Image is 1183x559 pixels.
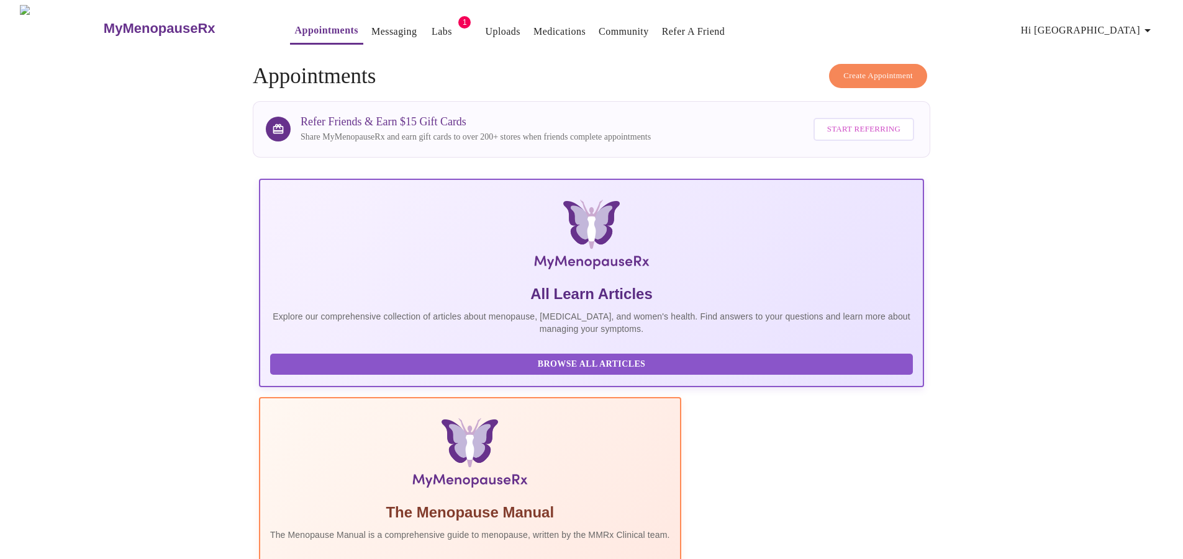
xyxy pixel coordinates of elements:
span: Create Appointment [843,69,913,83]
a: Appointments [295,22,358,39]
p: The Menopause Manual is a comprehensive guide to menopause, written by the MMRx Clinical team. [270,529,670,541]
span: Hi [GEOGRAPHIC_DATA] [1021,22,1155,39]
a: Start Referring [810,112,917,147]
a: Browse All Articles [270,358,916,369]
p: Explore our comprehensive collection of articles about menopause, [MEDICAL_DATA], and women's hea... [270,310,913,335]
span: 1 [458,16,471,29]
a: Messaging [371,23,417,40]
p: Share MyMenopauseRx and earn gift cards to over 200+ stores when friends complete appointments [301,131,651,143]
h5: The Menopause Manual [270,503,670,522]
img: MyMenopauseRx Logo [370,200,813,274]
h3: Refer Friends & Earn $15 Gift Cards [301,115,651,128]
button: Medications [528,19,591,44]
img: Menopause Manual [333,418,606,493]
button: Refer a Friend [657,19,730,44]
h3: MyMenopauseRx [104,20,215,37]
a: Community [599,23,649,40]
button: Create Appointment [829,64,927,88]
button: Start Referring [814,118,914,141]
button: Hi [GEOGRAPHIC_DATA] [1016,18,1160,43]
span: Start Referring [827,122,900,136]
a: MyMenopauseRx [102,7,265,50]
a: Refer a Friend [662,23,725,40]
a: Medications [533,23,586,40]
button: Browse All Articles [270,354,913,375]
button: Appointments [290,18,363,45]
button: Labs [422,19,461,44]
button: Messaging [366,19,422,44]
span: Browse All Articles [283,357,900,372]
h5: All Learn Articles [270,284,913,304]
img: MyMenopauseRx Logo [20,5,102,51]
h4: Appointments [253,64,930,89]
button: Uploads [480,19,525,44]
a: Labs [432,23,452,40]
a: Uploads [485,23,520,40]
button: Community [594,19,654,44]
